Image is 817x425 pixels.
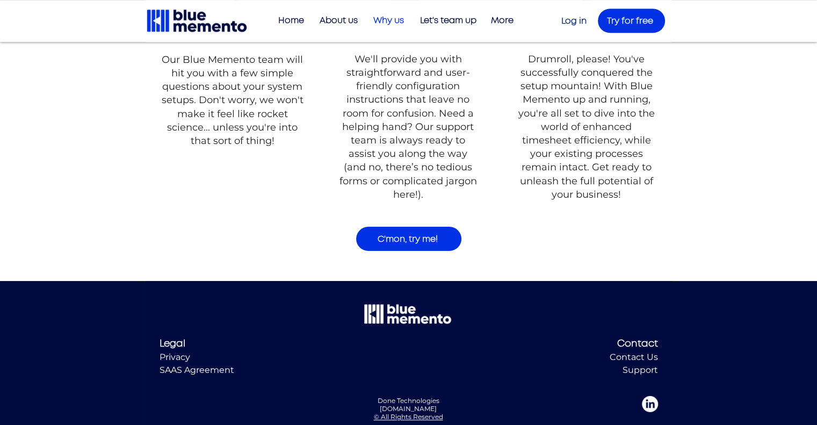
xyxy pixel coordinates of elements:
[160,339,185,349] span: Legal
[368,12,409,30] p: Why us
[160,365,234,375] a: SAAS Agreement
[363,12,409,30] a: Why us
[598,9,665,33] a: Try for free
[518,53,655,200] span: Drumroll, please! You've successfully conquered the setup mountain! With Blue Memento up and runn...
[269,12,309,30] a: Home
[146,8,248,33] img: Blue Memento black logo
[409,12,482,30] a: Let's team up
[374,413,443,421] a: © All Rights Reserved
[623,365,658,375] a: Support
[339,53,477,200] span: We'll provide you with straightforward and user-friendly configuration instructions that leave no...
[561,17,587,25] a: Log in
[309,12,363,30] a: About us
[160,352,190,362] a: Privacy
[486,12,519,30] p: More
[415,12,482,30] p: Let's team up
[356,227,461,251] a: C'mon, try me!
[314,12,363,30] p: About us
[617,339,658,349] span: Contact
[162,54,303,147] span: Our Blue Memento team will hit you with a few simple questions about your system setups. Don't wo...
[269,12,519,30] nav: Site
[642,396,658,412] ul: Social Bar
[378,235,438,243] span: C'mon, try me!
[607,17,653,25] span: Try for free
[273,12,309,30] p: Home
[610,352,658,362] a: Contact Us
[642,396,658,412] img: LinkedIn
[378,397,439,413] a: Done Technologies [DOMAIN_NAME]
[363,303,452,325] img: Blue Memento white logo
